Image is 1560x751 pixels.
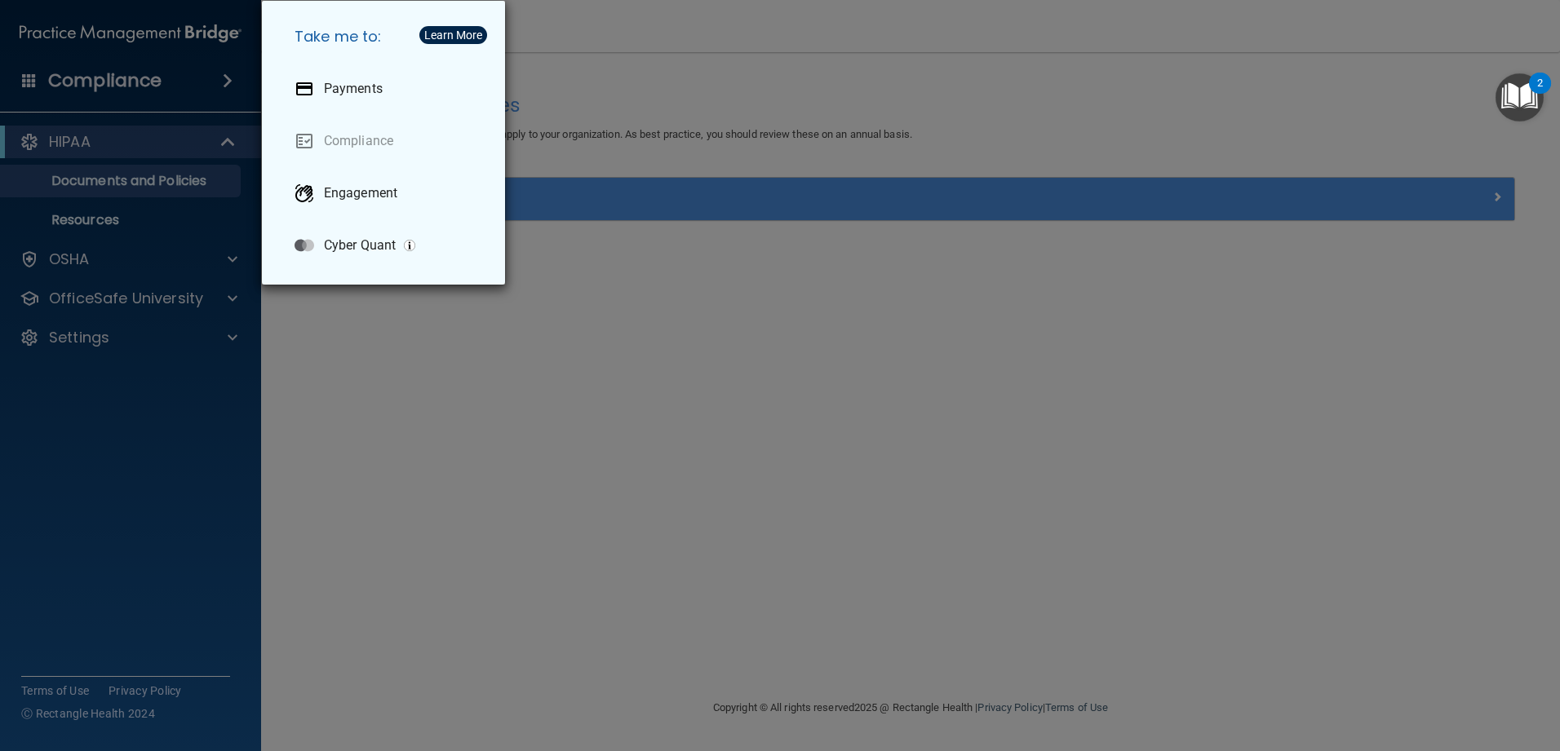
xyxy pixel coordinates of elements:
[1496,73,1544,121] button: Open Resource Center, 2 new notifications
[324,81,383,97] p: Payments
[281,223,492,268] a: Cyber Quant
[419,26,487,44] button: Learn More
[281,66,492,112] a: Payments
[281,14,492,60] h5: Take me to:
[324,185,397,201] p: Engagement
[281,118,492,164] a: Compliance
[424,29,482,41] div: Learn More
[1537,83,1543,104] div: 2
[324,237,396,254] p: Cyber Quant
[281,170,492,216] a: Engagement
